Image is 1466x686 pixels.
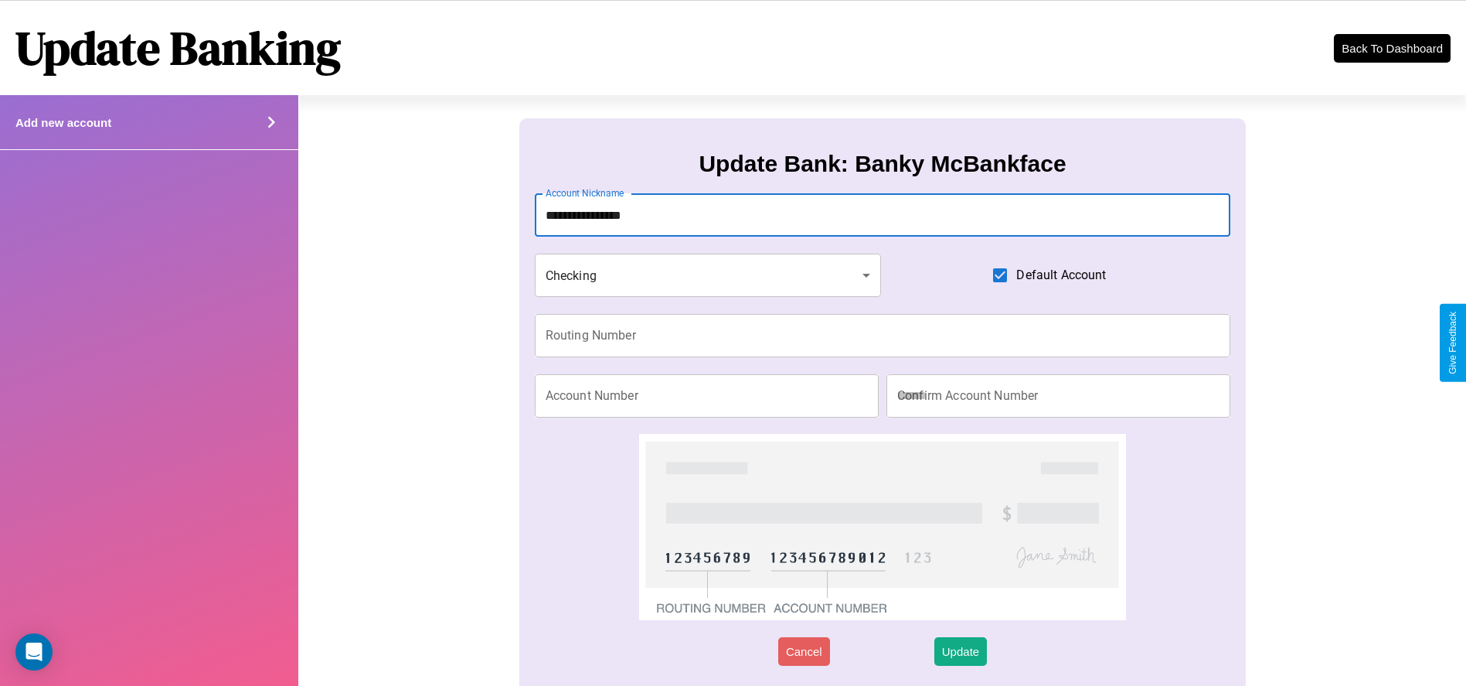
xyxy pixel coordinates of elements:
[1447,312,1458,374] div: Give Feedback
[535,254,881,297] div: Checking
[778,637,830,666] button: Cancel
[934,637,987,666] button: Update
[699,151,1066,177] h3: Update Bank: Banky McBankface
[639,434,1127,620] img: check
[15,116,111,129] h4: Add new account
[15,16,341,80] h1: Update Banking
[1016,266,1106,285] span: Default Account
[546,186,624,200] label: Account Nickname
[15,633,53,671] div: Open Intercom Messenger
[1334,34,1451,63] button: Back To Dashboard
